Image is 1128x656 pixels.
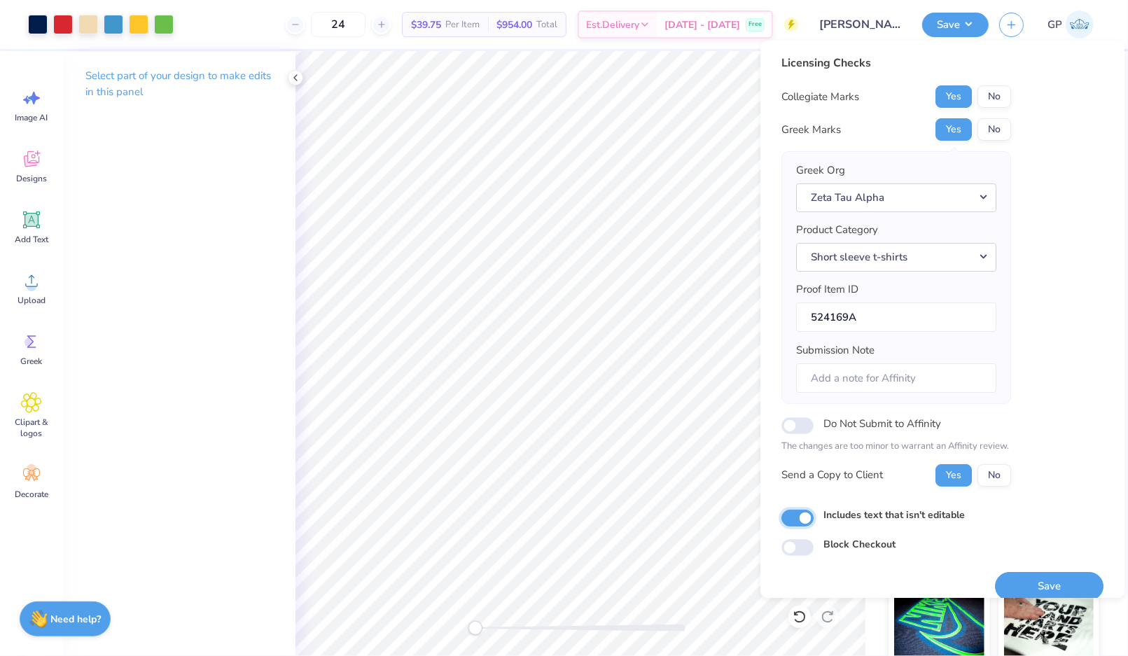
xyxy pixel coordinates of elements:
span: Greek [21,356,43,367]
button: Yes [935,118,972,141]
div: Greek Marks [781,122,841,138]
span: Image AI [15,112,48,123]
button: Zeta Tau Alpha [796,183,996,212]
label: Block Checkout [823,537,896,552]
input: Untitled Design [809,11,912,39]
span: Upload [18,295,46,306]
label: Greek Org [796,162,845,179]
label: Do Not Submit to Affinity [823,414,941,433]
p: Select part of your design to make edits in this panel [85,68,273,100]
button: No [977,85,1011,108]
input: – – [311,12,365,37]
button: Yes [935,85,972,108]
span: Per Item [445,18,480,32]
span: Designs [16,173,47,184]
img: Gene Padilla [1066,11,1094,39]
span: $954.00 [496,18,532,32]
button: Save [995,572,1103,601]
div: Collegiate Marks [781,89,859,105]
span: Free [748,20,762,29]
span: Decorate [15,489,48,500]
span: Est. Delivery [586,18,639,32]
span: GP [1047,17,1062,33]
span: [DATE] - [DATE] [664,18,740,32]
span: Add Text [15,234,48,245]
button: Short sleeve t-shirts [796,243,996,272]
strong: Need help? [51,613,102,626]
div: Licensing Checks [781,55,1011,71]
div: Send a Copy to Client [781,467,883,483]
label: Submission Note [796,342,875,358]
button: Yes [935,464,972,487]
p: The changes are too minor to warrant an Affinity review. [781,440,1011,454]
label: Includes text that isn't editable [823,508,965,522]
span: Total [536,18,557,32]
span: $39.75 [411,18,441,32]
span: Clipart & logos [8,417,55,439]
button: Save [922,13,989,37]
button: No [977,464,1011,487]
a: GP [1041,11,1100,39]
div: Accessibility label [468,621,482,635]
button: No [977,118,1011,141]
label: Proof Item ID [796,281,858,298]
input: Add a note for Affinity [796,363,996,393]
label: Product Category [796,222,878,238]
